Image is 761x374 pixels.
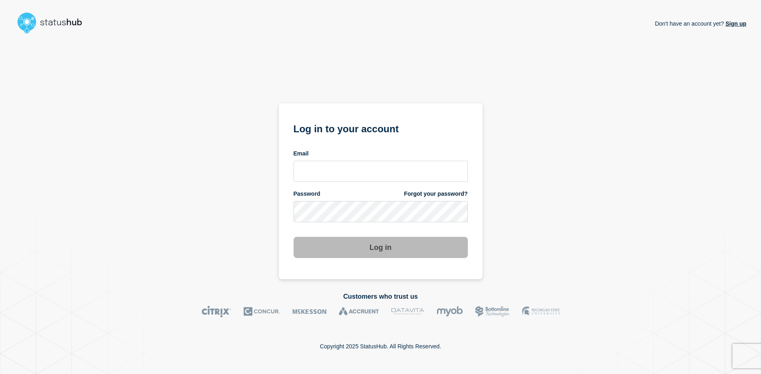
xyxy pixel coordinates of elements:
[655,14,746,33] p: Don't have an account yet?
[15,10,92,36] img: StatusHub logo
[724,20,746,27] a: Sign up
[294,150,309,157] span: Email
[294,237,468,258] button: Log in
[243,306,280,317] img: Concur logo
[522,306,560,317] img: MSU logo
[391,306,424,317] img: DataVita logo
[294,201,468,222] input: password input
[404,190,467,198] a: Forgot your password?
[202,306,231,317] img: Citrix logo
[339,306,379,317] img: Accruent logo
[292,306,327,317] img: McKesson logo
[294,120,468,136] h1: Log in to your account
[475,306,510,317] img: Bottomline logo
[320,343,441,350] p: Copyright 2025 StatusHub. All Rights Reserved.
[294,190,320,198] span: Password
[436,306,463,317] img: myob logo
[15,293,746,300] h2: Customers who trust us
[294,161,468,182] input: email input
